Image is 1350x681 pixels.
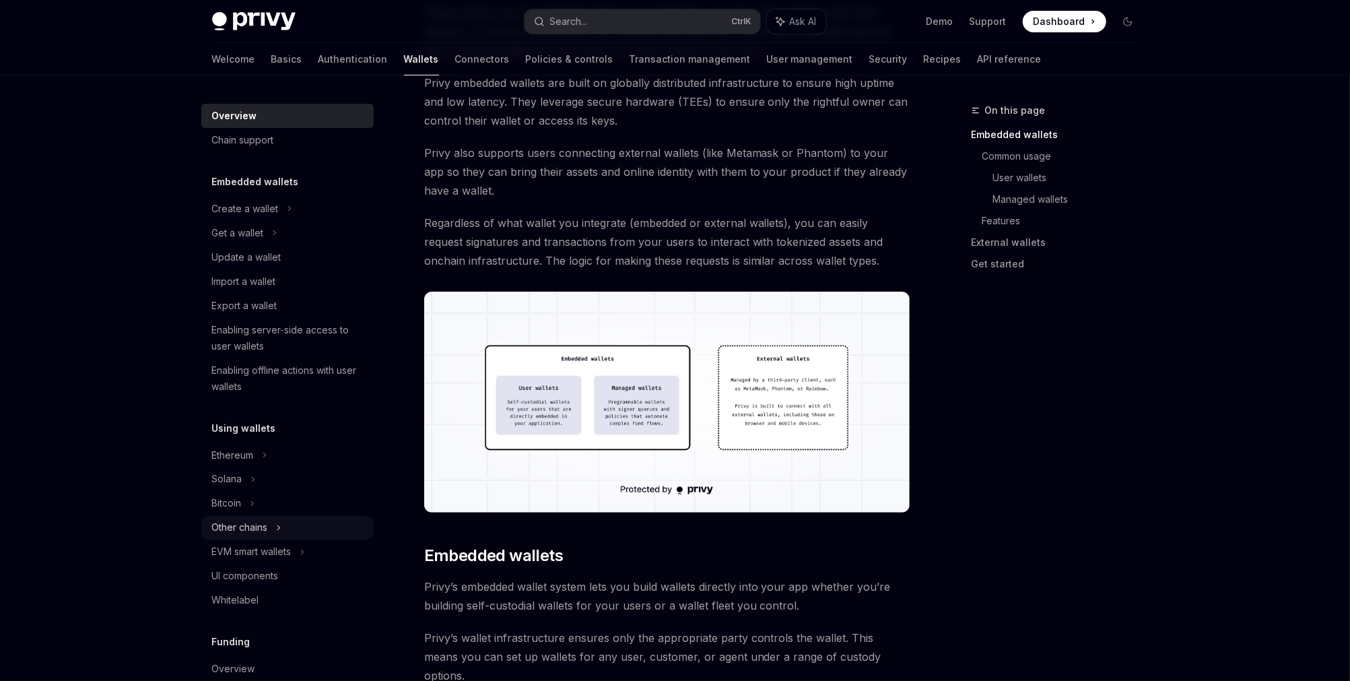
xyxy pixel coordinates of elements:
[972,124,1149,145] a: Embedded wallets
[212,322,366,354] div: Enabling server-side access to user wallets
[201,128,374,152] a: Chain support
[926,15,953,28] a: Demo
[201,269,374,294] a: Import a wallet
[550,13,588,30] div: Search...
[201,358,374,399] a: Enabling offline actions with user wallets
[201,294,374,318] a: Export a wallet
[732,16,752,27] span: Ctrl K
[201,104,374,128] a: Overview
[212,593,259,609] div: Whitelabel
[212,249,281,265] div: Update a wallet
[212,635,250,651] h5: Funding
[978,43,1042,75] a: API reference
[201,318,374,358] a: Enabling server-side access to user wallets
[1117,11,1139,32] button: Toggle dark mode
[790,15,817,28] span: Ask AI
[424,143,910,200] span: Privy also supports users connecting external wallets (like Metamask or Phantom) to your app so t...
[201,245,374,269] a: Update a wallet
[212,174,299,190] h5: Embedded wallets
[212,472,242,488] div: Solana
[201,589,374,613] a: Whitelabel
[1023,11,1106,32] a: Dashboard
[212,225,264,241] div: Get a wallet
[767,9,826,34] button: Ask AI
[1034,15,1085,28] span: Dashboard
[455,43,510,75] a: Connectors
[212,273,276,290] div: Import a wallet
[869,43,908,75] a: Security
[318,43,388,75] a: Authentication
[212,661,255,678] div: Overview
[424,545,563,566] span: Embedded wallets
[985,102,1046,119] span: On this page
[212,569,279,585] div: UI components
[424,292,910,513] img: images/walletoverview.png
[212,43,255,75] a: Welcome
[212,12,296,31] img: dark logo
[970,15,1007,28] a: Support
[982,210,1149,232] a: Features
[972,232,1149,253] a: External wallets
[212,447,254,463] div: Ethereum
[404,43,439,75] a: Wallets
[767,43,853,75] a: User management
[212,298,277,314] div: Export a wallet
[982,145,1149,167] a: Common usage
[993,189,1149,210] a: Managed wallets
[212,362,366,395] div: Enabling offline actions with user wallets
[212,201,279,217] div: Create a wallet
[271,43,302,75] a: Basics
[424,214,910,270] span: Regardless of what wallet you integrate (embedded or external wallets), you can easily request si...
[212,520,268,536] div: Other chains
[972,253,1149,275] a: Get started
[924,43,961,75] a: Recipes
[525,9,760,34] button: Search...CtrlK
[212,496,242,512] div: Bitcoin
[424,577,910,615] span: Privy’s embedded wallet system lets you build wallets directly into your app whether you’re build...
[424,73,910,130] span: Privy embedded wallets are built on globally distributed infrastructure to ensure high uptime and...
[201,564,374,589] a: UI components
[526,43,613,75] a: Policies & controls
[993,167,1149,189] a: User wallets
[630,43,751,75] a: Transaction management
[212,420,276,436] h5: Using wallets
[212,132,274,148] div: Chain support
[212,108,257,124] div: Overview
[212,544,292,560] div: EVM smart wallets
